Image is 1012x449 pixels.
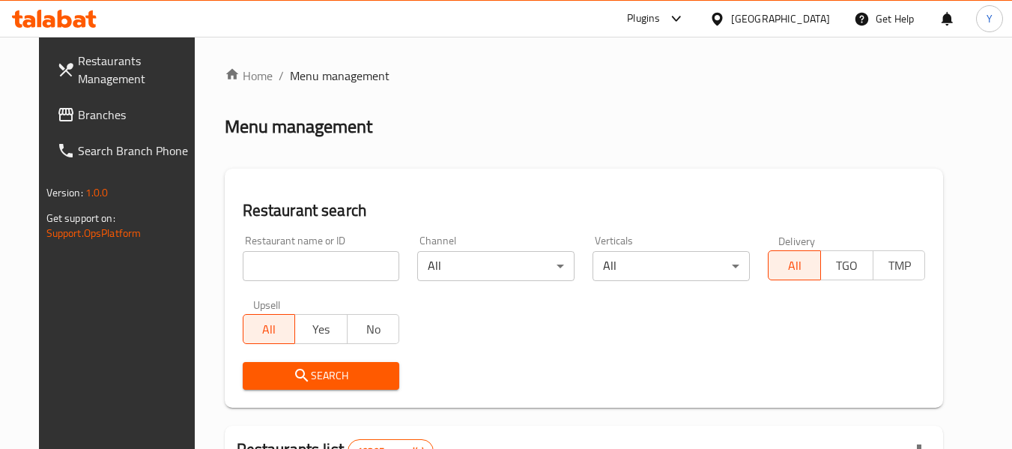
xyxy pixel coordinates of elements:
[243,199,926,222] h2: Restaurant search
[243,251,400,281] input: Search for restaurant name or ID..
[987,10,993,27] span: Y
[46,183,83,202] span: Version:
[294,314,348,344] button: Yes
[46,223,142,243] a: Support.OpsPlatform
[45,97,208,133] a: Branches
[78,106,196,124] span: Branches
[347,314,400,344] button: No
[354,319,394,340] span: No
[46,208,115,228] span: Get support on:
[45,43,208,97] a: Restaurants Management
[253,299,281,310] label: Upsell
[290,67,390,85] span: Menu management
[225,115,372,139] h2: Menu management
[78,142,196,160] span: Search Branch Phone
[775,255,815,277] span: All
[417,251,575,281] div: All
[225,67,944,85] nav: breadcrumb
[255,367,388,385] span: Search
[45,133,208,169] a: Search Branch Phone
[279,67,284,85] li: /
[820,250,873,280] button: TGO
[85,183,109,202] span: 1.0.0
[593,251,750,281] div: All
[301,319,342,340] span: Yes
[768,250,821,280] button: All
[225,67,273,85] a: Home
[627,10,660,28] div: Plugins
[873,250,926,280] button: TMP
[827,255,867,277] span: TGO
[243,362,400,390] button: Search
[778,235,816,246] label: Delivery
[249,319,290,340] span: All
[731,10,830,27] div: [GEOGRAPHIC_DATA]
[243,314,296,344] button: All
[879,255,920,277] span: TMP
[78,52,196,88] span: Restaurants Management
